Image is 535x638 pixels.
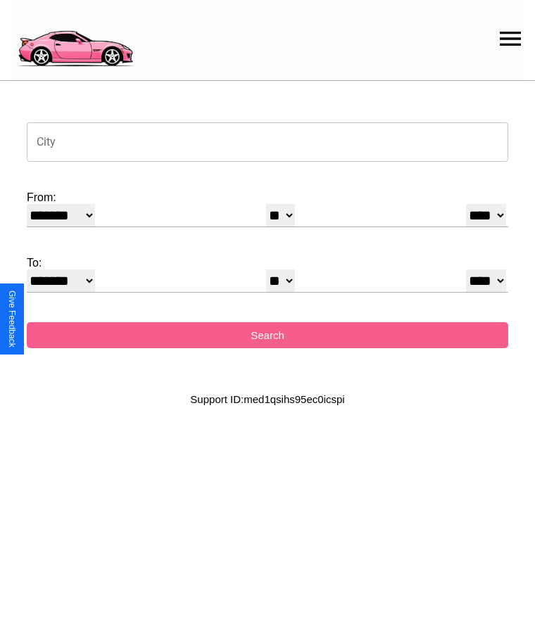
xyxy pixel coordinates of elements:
label: To: [27,257,508,269]
button: Search [27,322,508,348]
div: Give Feedback [7,291,17,347]
label: From: [27,191,508,204]
img: logo [11,7,139,70]
p: Support ID: med1qsihs95ec0icspi [190,390,344,409]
